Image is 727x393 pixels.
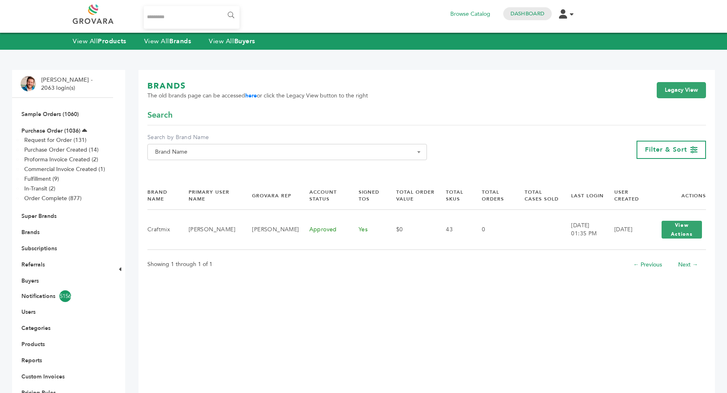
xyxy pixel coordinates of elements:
a: Products [21,340,45,348]
td: 43 [436,210,472,250]
a: Sample Orders (1060) [21,110,79,118]
a: View AllBrands [144,37,191,46]
a: here [245,92,257,99]
a: Proforma Invoice Created (2) [24,156,98,163]
strong: Buyers [234,37,255,46]
a: In-Transit (2) [24,185,55,192]
a: View AllBuyers [209,37,255,46]
a: Reports [21,357,42,364]
td: [PERSON_NAME] [242,210,299,250]
th: Brand Name [147,182,179,209]
th: Grovara Rep [242,182,299,209]
th: Total Order Value [386,182,436,209]
a: Subscriptions [21,245,57,252]
a: Order Complete (877) [24,194,82,202]
td: [PERSON_NAME] [179,210,242,250]
th: Last Login [561,182,604,209]
th: Account Status [299,182,349,209]
a: Next → [678,261,698,268]
a: Legacy View [657,82,706,98]
a: Dashboard [511,10,544,17]
a: Users [21,308,36,316]
td: $0 [386,210,436,250]
span: Brand Name [152,146,422,158]
td: Craftmix [147,210,179,250]
td: [DATE] 01:35 PM [561,210,604,250]
span: 5156 [59,290,71,302]
a: Notifications5156 [21,290,104,302]
a: Referrals [21,261,45,268]
a: ← Previous [633,261,662,268]
th: Total Cases Sold [515,182,561,209]
h1: BRANDS [147,80,368,92]
span: Search [147,110,172,121]
th: Total Orders [472,182,515,209]
a: Custom Invoices [21,373,65,380]
a: Request for Order (131) [24,136,86,144]
th: Signed TOS [349,182,386,209]
td: 0 [472,210,515,250]
a: View AllProducts [73,37,126,46]
th: User Created [604,182,647,209]
th: Primary User Name [179,182,242,209]
span: Filter & Sort [645,145,687,154]
a: Purchase Order Created (14) [24,146,99,154]
a: Fulfillment (9) [24,175,59,183]
a: Categories [21,324,50,332]
li: [PERSON_NAME] - 2063 login(s) [41,76,95,92]
td: Approved [299,210,349,250]
strong: Brands [169,37,191,46]
a: Browse Catalog [450,10,490,19]
a: Brands [21,228,40,236]
a: Super Brands [21,212,57,220]
a: Buyers [21,277,39,285]
span: The old brands page can be accessed or click the Legacy View button to the right [147,92,368,100]
input: Search... [144,6,240,29]
button: View Actions [662,221,702,239]
a: Commercial Invoice Created (1) [24,165,105,173]
span: Brand Name [147,144,427,160]
td: [DATE] [604,210,647,250]
label: Search by Brand Name [147,133,427,142]
td: Yes [349,210,386,250]
p: Showing 1 through 1 of 1 [147,260,212,269]
th: Actions [647,182,706,209]
strong: Products [98,37,126,46]
th: Total SKUs [436,182,472,209]
a: Purchase Order (1036) [21,127,80,135]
